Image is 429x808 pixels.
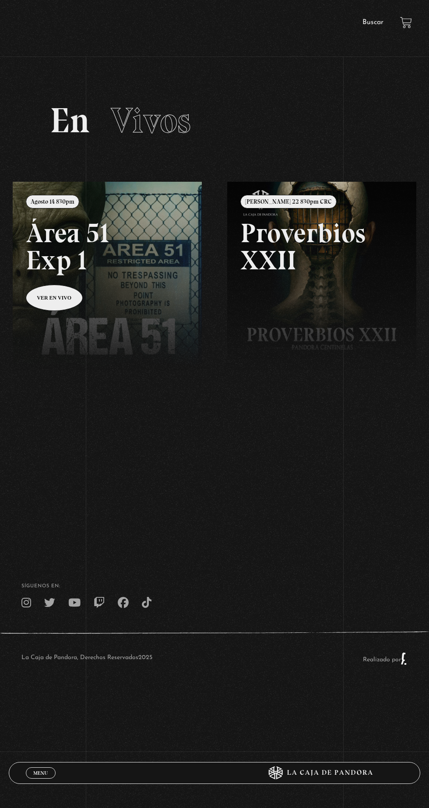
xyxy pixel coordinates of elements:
h4: SÍguenos en: [21,584,408,589]
a: Buscar [362,19,383,26]
a: Realizado por [363,656,408,663]
p: La Caja de Pandora, Derechos Reservados 2025 [21,652,152,665]
a: View your shopping cart [400,17,412,28]
h2: En [50,103,380,138]
span: Vivos [111,99,191,141]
